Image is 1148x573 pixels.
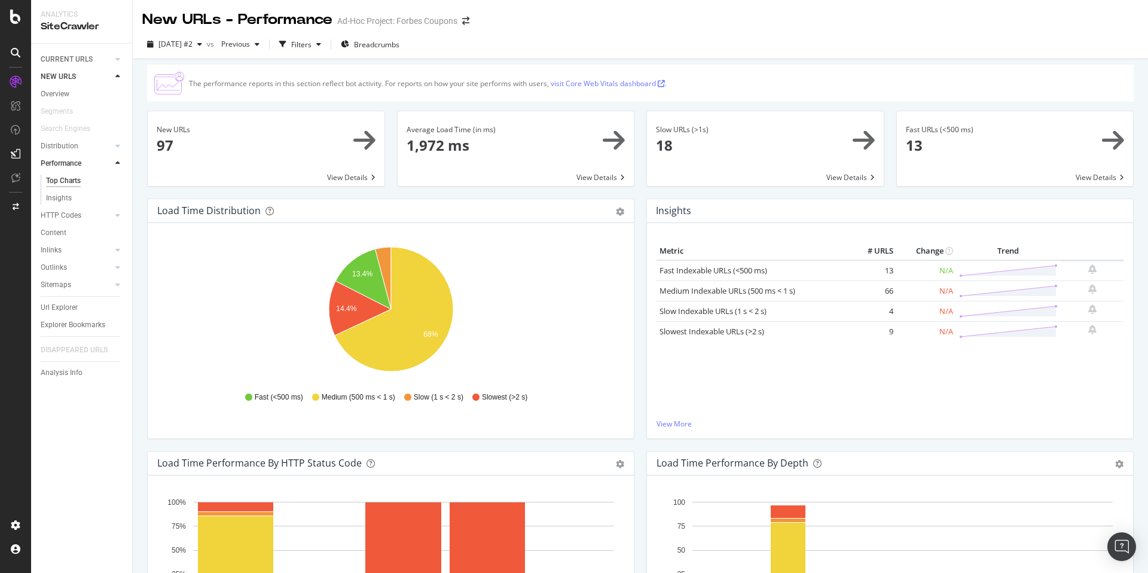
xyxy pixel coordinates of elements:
[41,53,112,66] a: CURRENT URLS
[291,39,312,50] div: Filters
[142,35,207,54] button: [DATE] #2
[352,270,373,278] text: 13.4%
[41,140,78,153] div: Distribution
[337,15,457,27] div: Ad-Hoc Project: Forbes Coupons
[1088,284,1097,294] div: bell-plus
[1088,264,1097,274] div: bell-plus
[482,392,527,403] span: Slowest (>2 s)
[46,192,124,205] a: Insights
[157,205,261,217] div: Load Time Distribution
[1088,325,1097,334] div: bell-plus
[189,78,667,89] div: The performance reports in this section reflect bot activity. For reports on how your site perfor...
[142,10,332,30] div: New URLs - Performance
[660,265,767,276] a: Fast Indexable URLs (<500 ms)
[41,319,105,331] div: Explorer Bookmarks
[41,301,78,314] div: Url Explorer
[896,260,956,281] td: N/A
[896,321,956,342] td: N/A
[41,279,112,291] a: Sitemaps
[172,522,186,531] text: 75%
[41,157,81,170] div: Performance
[41,157,112,170] a: Performance
[167,498,186,507] text: 100%
[462,17,469,25] div: arrow-right-arrow-left
[41,88,69,100] div: Overview
[657,419,1123,429] a: View More
[41,244,112,257] a: Inlinks
[41,10,123,20] div: Analytics
[848,242,896,260] th: # URLS
[41,209,81,222] div: HTTP Codes
[677,522,686,531] text: 75
[41,105,85,118] a: Segments
[46,175,124,187] a: Top Charts
[41,367,83,379] div: Analysis Info
[41,344,120,356] a: DISAPPEARED URLS
[154,72,184,95] img: CjTTJyXI.png
[157,457,362,469] div: Load Time Performance by HTTP Status Code
[158,39,193,49] span: 2025 Aug. 6th #2
[660,306,767,316] a: Slow Indexable URLs (1 s < 2 s)
[41,209,112,222] a: HTTP Codes
[41,71,112,83] a: NEW URLS
[41,279,71,291] div: Sitemaps
[41,88,124,100] a: Overview
[956,242,1061,260] th: Trend
[41,261,67,274] div: Outlinks
[46,175,81,187] div: Top Charts
[896,281,956,301] td: N/A
[848,281,896,301] td: 66
[848,260,896,281] td: 13
[896,242,956,260] th: Change
[1115,460,1123,468] div: gear
[255,392,303,403] span: Fast (<500 ms)
[41,105,73,118] div: Segments
[677,546,686,554] text: 50
[322,392,395,403] span: Medium (500 ms < 1 s)
[660,326,764,337] a: Slowest Indexable URLs (>2 s)
[41,319,124,331] a: Explorer Bookmarks
[896,301,956,321] td: N/A
[354,39,399,50] span: Breadcrumbs
[41,140,112,153] a: Distribution
[172,546,186,554] text: 50%
[660,285,795,296] a: Medium Indexable URLs (500 ms < 1 s)
[673,498,685,507] text: 100
[616,460,624,468] div: gear
[157,242,624,381] svg: A chart.
[336,35,404,54] button: Breadcrumbs
[616,208,624,216] div: gear
[336,304,356,313] text: 14.4%
[848,301,896,321] td: 4
[551,78,667,89] a: visit Core Web Vitals dashboard .
[41,123,90,135] div: Search Engines
[1107,532,1136,561] div: Open Intercom Messenger
[41,367,124,379] a: Analysis Info
[1088,304,1097,314] div: bell-plus
[41,227,124,239] a: Content
[46,192,72,205] div: Insights
[41,53,93,66] div: CURRENT URLS
[41,261,112,274] a: Outlinks
[41,301,124,314] a: Url Explorer
[41,344,108,356] div: DISAPPEARED URLS
[274,35,326,54] button: Filters
[423,330,438,339] text: 68%
[414,392,463,403] span: Slow (1 s < 2 s)
[657,457,808,469] div: Load Time Performance by Depth
[41,20,123,33] div: SiteCrawler
[41,227,66,239] div: Content
[216,35,264,54] button: Previous
[848,321,896,342] td: 9
[207,39,216,49] span: vs
[656,203,691,219] h4: Insights
[41,244,62,257] div: Inlinks
[216,39,250,49] span: Previous
[41,71,76,83] div: NEW URLS
[657,242,848,260] th: Metric
[41,123,102,135] a: Search Engines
